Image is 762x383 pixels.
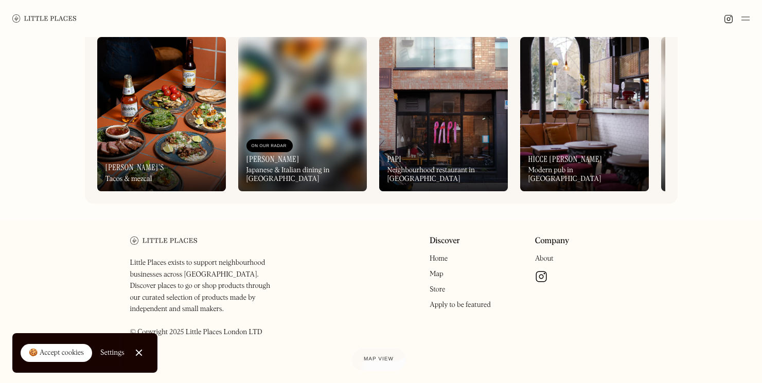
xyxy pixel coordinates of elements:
a: On Our Radar[PERSON_NAME]Japanese & Italian dining in [GEOGRAPHIC_DATA] [238,37,367,191]
div: On Our Radar [252,141,288,151]
div: Modern pub in [GEOGRAPHIC_DATA] [528,166,641,184]
a: Map view [351,348,406,371]
a: Store [430,286,445,293]
a: Map [430,270,444,278]
div: Japanese & Italian dining in [GEOGRAPHIC_DATA] [246,166,359,184]
a: Apply to be featured [430,301,491,308]
h3: [PERSON_NAME]'s [105,162,164,172]
h3: Hicce [PERSON_NAME] [528,154,602,164]
a: Company [535,236,570,246]
div: Settings [100,349,125,356]
a: Home [430,255,448,262]
div: Tacos & mezcal [105,175,152,184]
h3: [PERSON_NAME] [246,154,299,164]
a: [PERSON_NAME]'sTacos & mezcal [97,37,226,191]
div: Neighbourhood restaurant in [GEOGRAPHIC_DATA] [387,166,500,184]
div: 🍪 Accept cookies [29,348,84,358]
a: PapiNeighbourhood restaurant in [GEOGRAPHIC_DATA] [379,37,508,191]
a: About [535,255,554,262]
a: Hicce [PERSON_NAME]Modern pub in [GEOGRAPHIC_DATA] [520,37,649,191]
p: Little Places exists to support neighbourhood businesses across [GEOGRAPHIC_DATA]. Discover place... [130,257,281,338]
a: Settings [100,341,125,364]
div: Close Cookie Popup [138,353,139,353]
h3: Papi [387,154,401,164]
a: 🍪 Accept cookies [21,344,92,362]
a: Close Cookie Popup [129,342,149,363]
span: Map view [364,356,394,362]
a: Discover [430,236,460,246]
